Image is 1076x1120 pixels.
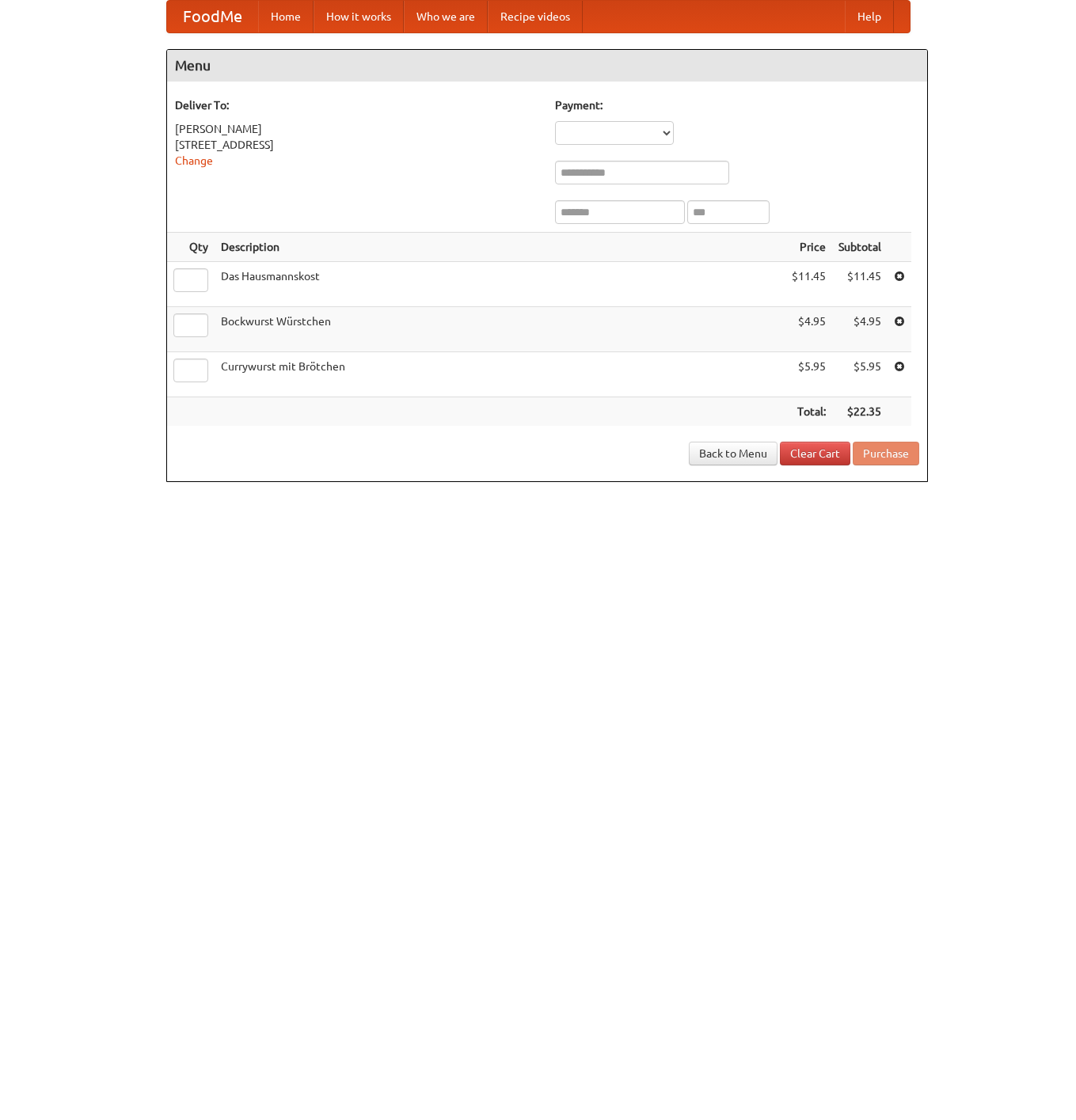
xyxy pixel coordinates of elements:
[845,1,894,32] a: Help
[167,50,927,82] h4: Menu
[175,121,539,137] div: [PERSON_NAME]
[175,137,539,153] div: [STREET_ADDRESS]
[555,97,919,113] h5: Payment:
[785,233,832,262] th: Price
[785,307,832,352] td: $4.95
[853,442,919,465] button: Purchase
[785,397,832,427] th: Total:
[167,233,215,262] th: Qty
[832,352,888,397] td: $5.95
[215,233,785,262] th: Description
[785,262,832,307] td: $11.45
[780,442,850,465] a: Clear Cart
[832,233,888,262] th: Subtotal
[175,154,213,167] a: Change
[404,1,488,32] a: Who we are
[832,397,888,427] th: $22.35
[175,97,539,113] h5: Deliver To:
[832,307,888,352] td: $4.95
[215,352,785,397] td: Currywurst mit Brötchen
[215,307,785,352] td: Bockwurst Würstchen
[167,1,258,32] a: FoodMe
[258,1,314,32] a: Home
[314,1,404,32] a: How it works
[832,262,888,307] td: $11.45
[488,1,583,32] a: Recipe videos
[689,442,778,465] a: Back to Menu
[215,262,785,307] td: Das Hausmannskost
[785,352,832,397] td: $5.95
